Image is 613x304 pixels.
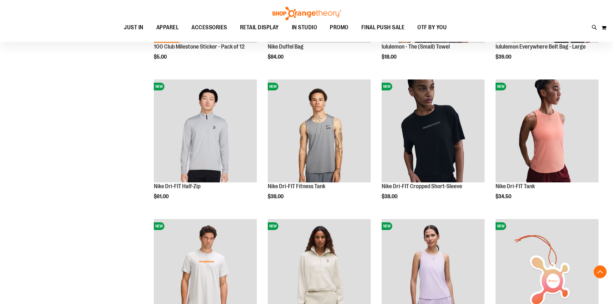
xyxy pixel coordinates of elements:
[382,54,397,60] span: $18.00
[417,20,447,35] span: OTF BY YOU
[382,194,398,199] span: $38.00
[124,20,144,35] span: JUST IN
[594,265,607,278] button: Back To Top
[382,183,462,189] a: Nike Dri-FIT Cropped Short-Sleeve
[496,79,599,182] img: Nike Dri-FIT Tank
[496,43,586,50] a: lululemon Everywhere Belt Bag - Large
[154,183,200,189] a: Nike Dri-FIT Half-Zip
[496,222,506,230] span: NEW
[378,76,488,216] div: product
[154,54,168,60] span: $5.00
[268,83,278,90] span: NEW
[154,79,257,182] img: Nike Dri-FIT Half-Zip
[292,20,317,35] span: IN STUDIO
[154,194,170,199] span: $61.00
[382,43,450,50] a: lululemon - The (Small) Towel
[265,76,374,216] div: product
[323,20,355,35] a: PROMO
[361,20,405,35] span: FINAL PUSH SALE
[191,20,227,35] span: ACCESSORIES
[496,183,535,189] a: Nike Dri-FIT Tank
[240,20,279,35] span: RETAIL DISPLAY
[154,222,164,230] span: NEW
[382,79,485,183] a: Nike Dri-FIT Cropped Short-SleeveNEW
[268,54,284,60] span: $84.00
[154,43,245,50] a: 100 Club Milestone Sticker - Pack of 12
[496,83,506,90] span: NEW
[330,20,348,35] span: PROMO
[271,7,342,20] img: Shop Orangetheory
[268,194,284,199] span: $38.00
[234,20,285,35] a: RETAIL DISPLAY
[268,79,371,183] a: Nike Dri-FIT Fitness TankNEW
[492,76,602,216] div: product
[117,20,150,35] a: JUST IN
[382,222,392,230] span: NEW
[268,79,371,182] img: Nike Dri-FIT Fitness Tank
[355,20,411,35] a: FINAL PUSH SALE
[268,43,303,50] a: Nike Duffel Bag
[268,222,278,230] span: NEW
[496,194,512,199] span: $34.50
[496,54,512,60] span: $39.00
[150,20,185,35] a: APPAREL
[411,20,453,35] a: OTF BY YOU
[151,76,260,216] div: product
[156,20,179,35] span: APPAREL
[154,83,164,90] span: NEW
[382,83,392,90] span: NEW
[382,79,485,182] img: Nike Dri-FIT Cropped Short-Sleeve
[185,20,234,35] a: ACCESSORIES
[268,183,325,189] a: Nike Dri-FIT Fitness Tank
[154,79,257,183] a: Nike Dri-FIT Half-ZipNEW
[496,79,599,183] a: Nike Dri-FIT TankNEW
[285,20,324,35] a: IN STUDIO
